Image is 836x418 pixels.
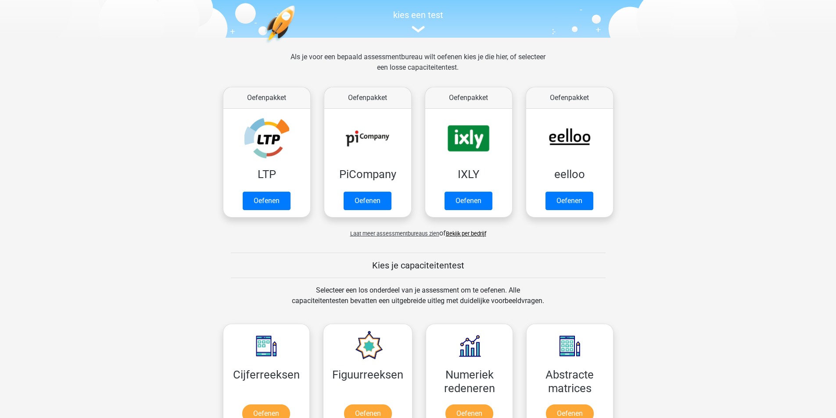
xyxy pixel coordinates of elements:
a: Oefenen [344,192,391,210]
a: Oefenen [243,192,291,210]
a: Oefenen [445,192,492,210]
img: oefenen [265,5,329,85]
div: of [216,221,620,239]
a: kies een test [216,10,620,33]
h5: Kies je capaciteitentest [231,260,606,271]
a: Bekijk per bedrijf [446,230,486,237]
a: Oefenen [545,192,593,210]
div: Selecteer een los onderdeel van je assessment om te oefenen. Alle capaciteitentesten bevatten een... [283,285,553,317]
h5: kies een test [216,10,620,20]
span: Laat meer assessmentbureaus zien [350,230,439,237]
div: Als je voor een bepaald assessmentbureau wilt oefenen kies je die hier, of selecteer een losse ca... [283,52,553,83]
img: assessment [412,26,425,32]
